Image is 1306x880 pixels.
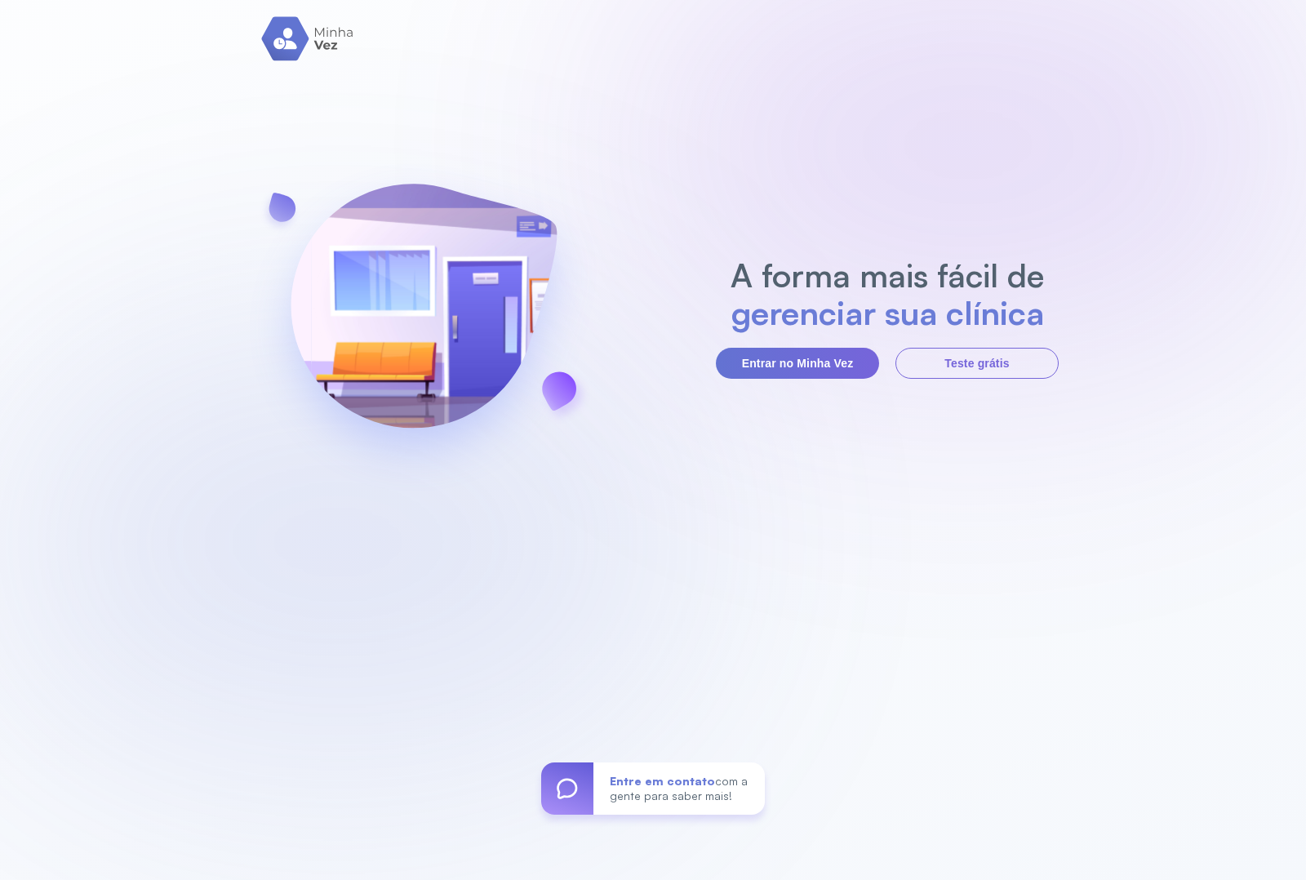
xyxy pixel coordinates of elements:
[541,762,765,815] a: Entre em contatocom a gente para saber mais!
[716,348,879,379] button: Entrar no Minha Vez
[895,348,1059,379] button: Teste grátis
[247,140,600,496] img: banner-login.svg
[722,256,1053,294] h2: A forma mais fácil de
[593,762,765,815] div: com a gente para saber mais!
[261,16,355,61] img: logo.svg
[722,294,1053,331] h2: gerenciar sua clínica
[610,774,715,788] span: Entre em contato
